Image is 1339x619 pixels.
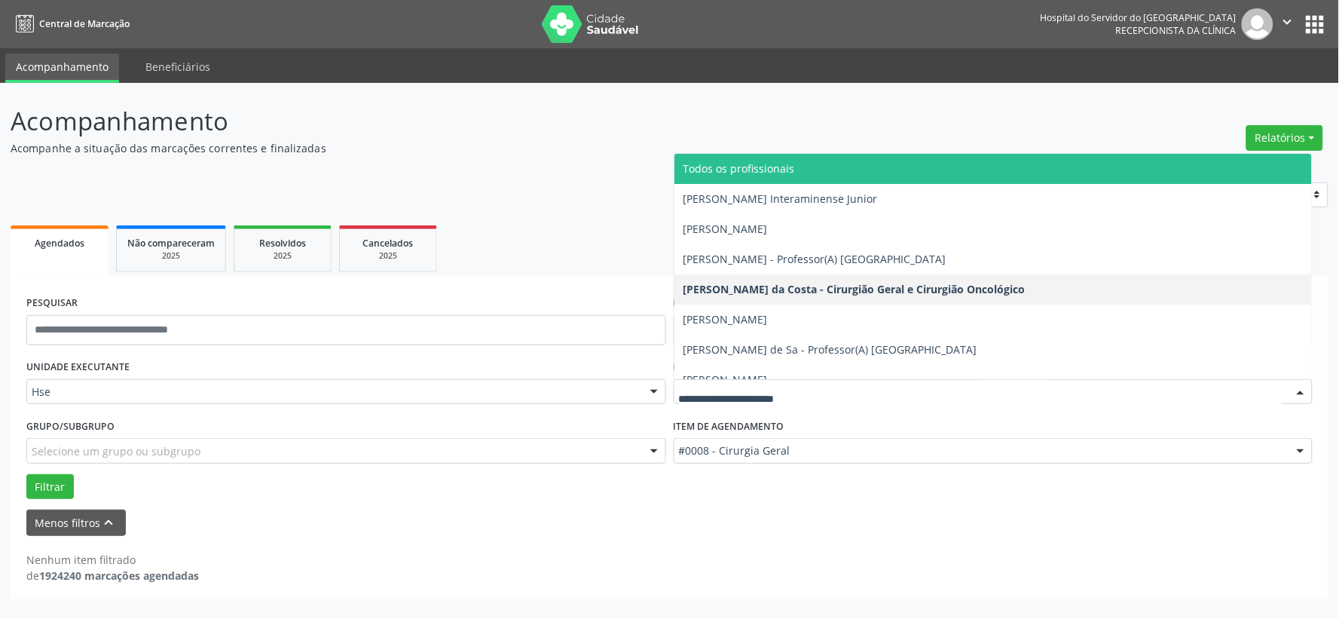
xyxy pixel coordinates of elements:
[5,54,119,83] a: Acompanhamento
[350,250,426,262] div: 2025
[26,356,130,379] label: UNIDADE EXECUTANTE
[11,11,130,36] a: Central de Marcação
[11,140,933,156] p: Acompanhe a situação das marcações correntes e finalizadas
[35,237,84,250] span: Agendados
[1041,11,1237,24] div: Hospital do Servidor do [GEOGRAPHIC_DATA]
[245,250,320,262] div: 2025
[1279,14,1296,30] i: 
[26,292,78,315] label: PESQUISAR
[683,161,795,176] span: Todos os profissionais
[127,250,215,262] div: 2025
[683,372,768,387] span: [PERSON_NAME]
[26,415,115,438] label: Grupo/Subgrupo
[26,552,199,568] div: Nenhum item filtrado
[26,474,74,500] button: Filtrar
[39,17,130,30] span: Central de Marcação
[1116,24,1237,37] span: Recepcionista da clínica
[32,385,635,400] span: Hse
[674,415,784,438] label: Item de agendamento
[1242,8,1273,40] img: img
[135,54,221,80] a: Beneficiários
[26,568,199,584] div: de
[683,252,946,266] span: [PERSON_NAME] - Professor(A) [GEOGRAPHIC_DATA]
[679,443,1282,458] span: #0008 - Cirurgia Geral
[683,222,768,236] span: [PERSON_NAME]
[1273,8,1302,40] button: 
[32,443,200,459] span: Selecione um grupo ou subgrupo
[259,237,306,250] span: Resolvidos
[101,514,118,531] i: keyboard_arrow_up
[1246,125,1323,151] button: Relatórios
[363,237,414,250] span: Cancelados
[127,237,215,250] span: Não compareceram
[683,312,768,326] span: [PERSON_NAME]
[683,192,878,206] span: [PERSON_NAME] Interaminense Junior
[1302,11,1328,38] button: apps
[683,282,1026,296] span: [PERSON_NAME] da Costa - Cirurgião Geral e Cirurgião Oncológico
[39,568,199,583] strong: 1924240 marcações agendadas
[26,510,126,536] button: Menos filtroskeyboard_arrow_up
[11,103,933,140] p: Acompanhamento
[683,342,977,357] span: [PERSON_NAME] de Sa - Professor(A) [GEOGRAPHIC_DATA]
